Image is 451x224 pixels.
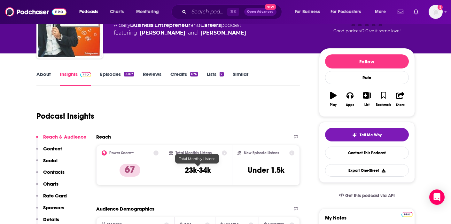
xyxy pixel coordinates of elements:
button: Play [325,88,342,111]
button: Share [392,88,408,111]
a: Show notifications dropdown [411,6,421,17]
img: Podchaser - Follow, Share and Rate Podcasts [5,6,66,18]
button: Contacts [36,169,65,181]
div: Bookmark [376,103,391,107]
a: Entrepreneur [154,22,191,28]
span: Total Monthly Listens [179,156,215,161]
span: and [188,29,198,37]
div: Search podcasts, credits, & more... [177,4,288,19]
div: Apps [346,103,354,107]
a: Similar [233,71,248,86]
span: For Podcasters [330,7,361,16]
span: and [191,22,200,28]
span: Podcasts [79,7,98,16]
h2: Power Score™ [109,151,134,155]
button: List [358,88,375,111]
img: User Profile [429,5,443,19]
a: Business [130,22,153,28]
button: Rate Card [36,193,67,204]
p: Contacts [43,169,65,175]
span: Monitoring [136,7,159,16]
a: Reviews [143,71,161,86]
div: A daily podcast [114,21,246,37]
span: Good podcast? Give it some love! [333,28,400,33]
div: 7 [220,72,223,76]
a: Charts [106,7,128,17]
span: Logged in as AutumnKatie [429,5,443,19]
p: Content [43,146,62,152]
a: Episodes2367 [100,71,134,86]
h3: Under 1.5k [248,165,284,175]
img: tell me why sparkle [352,132,357,138]
input: Search podcasts, credits, & more... [189,7,227,17]
a: Contact This Podcast [325,147,409,159]
button: open menu [75,7,106,17]
button: open menu [326,7,370,17]
h2: New Episode Listens [244,151,279,155]
a: About [36,71,51,86]
p: 67 [120,164,140,177]
span: Charts [110,7,124,16]
a: Rick Macci [200,29,246,37]
p: Social [43,157,58,164]
div: Open Intercom Messenger [429,189,445,205]
span: featuring [114,29,246,37]
h2: Total Monthly Listens [175,151,212,155]
h1: Podcast Insights [36,111,94,121]
button: open menu [370,7,394,17]
span: For Business [295,7,320,16]
button: Bookmark [375,88,392,111]
button: Export One-Sheet [325,164,409,177]
a: Pro website [401,211,413,217]
button: Follow [325,54,409,68]
span: Tell Me Why [360,132,382,138]
p: Sponsors [43,204,64,211]
button: Content [36,146,62,157]
a: InsightsPodchaser Pro [60,71,91,86]
div: 2367 [124,72,134,76]
button: Open AdvancedNew [244,8,276,16]
div: Rate [325,71,409,84]
a: Show notifications dropdown [395,6,406,17]
p: Details [43,216,59,222]
h3: 23k-34k [185,165,211,175]
button: Sponsors [36,204,64,216]
span: More [375,7,386,16]
h2: Reach [96,134,111,140]
a: Careers [200,22,221,28]
span: , [153,22,154,28]
button: Charts [36,181,58,193]
a: Lists7 [207,71,223,86]
h2: Audience Demographics [96,206,154,212]
span: New [265,4,276,10]
a: David Meltzer [140,29,185,37]
img: Podchaser Pro [80,72,91,77]
span: ⌘ K [227,8,239,16]
button: Reach & Audience [36,134,86,146]
button: tell me why sparkleTell Me Why [325,128,409,141]
span: Open Advanced [247,10,274,13]
img: Podchaser Pro [401,212,413,217]
button: Apps [342,88,358,111]
span: Get this podcast via API [345,193,395,198]
a: Credits676 [170,71,198,86]
button: open menu [132,7,167,17]
button: Show profile menu [429,5,443,19]
svg: Add a profile image [438,5,443,10]
div: Play [330,103,337,107]
p: Charts [43,181,58,187]
p: Reach & Audience [43,134,86,140]
div: 676 [190,72,198,76]
button: open menu [290,7,328,17]
p: Rate Card [43,193,67,199]
div: Share [396,103,405,107]
a: Get this podcast via API [334,188,400,204]
div: List [364,103,369,107]
button: Social [36,157,58,169]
